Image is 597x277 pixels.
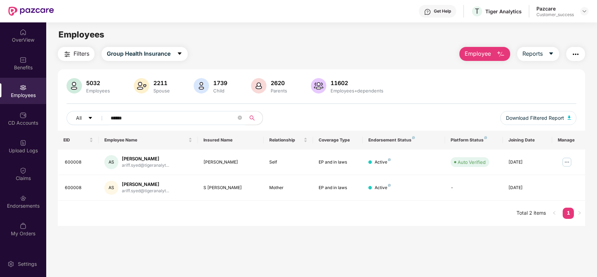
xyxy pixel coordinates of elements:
[412,136,415,139] img: svg+xml;base64,PHN2ZyB4bWxucz0iaHR0cDovL3d3dy53My5vcmcvMjAwMC9zdmciIHdpZHRoPSI4IiBoZWlnaHQ9IjgiIH...
[212,88,229,94] div: Child
[311,78,326,94] img: svg+xml;base64,PHN2ZyB4bWxucz0iaHR0cDovL3d3dy53My5vcmcvMjAwMC9zdmciIHhtbG5zOnhsaW5rPSJodHRwOi8vd3...
[424,8,431,15] img: svg+xml;base64,PHN2ZyBpZD0iSGVscC0zMngzMiIgeG1sbnM9Imh0dHA6Ly93d3cudzMub3JnLzIwMDAvc3ZnIiB3aWR0aD...
[329,88,385,94] div: Employees+dependents
[571,50,580,58] img: svg+xml;base64,PHN2ZyB4bWxucz0iaHR0cDovL3d3dy53My5vcmcvMjAwMC9zdmciIHdpZHRoPSIyNCIgaGVpZ2h0PSIyNC...
[20,84,27,91] img: svg+xml;base64,PHN2ZyBpZD0iRW1wbG95ZWVzIiB4bWxucz0iaHR0cDovL3d3dy53My5vcmcvMjAwMC9zdmciIHdpZHRoPS...
[104,137,187,143] span: Employee Name
[20,112,27,119] img: svg+xml;base64,PHN2ZyBpZD0iQ0RfQWNjb3VudHMiIGRhdGEtbmFtZT0iQ0QgQWNjb3VudHMiIHhtbG5zPSJodHRwOi8vd3...
[506,114,564,122] span: Download Filtered Report
[20,222,27,229] img: svg+xml;base64,PHN2ZyBpZD0iTXlfT3JkZXJzIiBkYXRhLW5hbWU9Ik15IE9yZGVycyIgeG1sbnM9Imh0dHA6Ly93d3cudz...
[20,250,27,257] img: svg+xml;base64,PHN2ZyBpZD0iVXBkYXRlZCIgeG1sbnM9Imh0dHA6Ly93d3cudzMub3JnLzIwMDAvc3ZnIiB3aWR0aD0iMj...
[434,8,451,14] div: Get Help
[58,29,104,40] span: Employees
[134,78,149,94] img: svg+xml;base64,PHN2ZyB4bWxucz0iaHR0cDovL3d3dy53My5vcmcvMjAwMC9zdmciIHhtbG5zOnhsaW5rPSJodHRwOi8vd3...
[264,131,313,150] th: Relationship
[269,185,307,191] div: Mother
[536,5,574,12] div: Pazcare
[238,115,242,122] span: close-circle
[536,12,574,18] div: Customer_success
[107,49,171,58] span: Group Health Insurance
[269,79,289,86] div: 2620
[20,56,27,63] img: svg+xml;base64,PHN2ZyBpZD0iQmVuZWZpdHMiIHhtbG5zPSJodHRwOi8vd3d3LnczLm9yZy8yMDAwL3N2ZyIgd2lkdGg9Ij...
[388,158,391,161] img: svg+xml;base64,PHN2ZyB4bWxucz0iaHR0cDovL3d3dy53My5vcmcvMjAwMC9zdmciIHdpZHRoPSI4IiBoZWlnaHQ9IjgiIH...
[63,50,71,58] img: svg+xml;base64,PHN2ZyB4bWxucz0iaHR0cDovL3d3dy53My5vcmcvMjAwMC9zdmciIHdpZHRoPSIyNCIgaGVpZ2h0PSIyNC...
[104,181,118,195] div: AS
[465,49,491,58] span: Employee
[245,111,263,125] button: search
[63,137,88,143] span: EID
[245,115,259,121] span: search
[549,208,560,219] li: Previous Page
[375,159,391,166] div: Active
[313,131,362,150] th: Coverage Type
[475,7,479,15] span: T
[74,49,89,58] span: Filters
[152,88,171,94] div: Spouse
[549,208,560,219] button: left
[88,116,93,121] span: caret-down
[102,47,188,61] button: Group Health Insurancecaret-down
[16,261,39,268] div: Settings
[522,49,543,58] span: Reports
[20,139,27,146] img: svg+xml;base64,PHN2ZyBpZD0iVXBsb2FkX0xvZ3MiIGRhdGEtbmFtZT0iVXBsb2FkIExvZ3MiIHhtbG5zPSJodHRwOi8vd3...
[65,185,93,191] div: 600008
[67,111,109,125] button: Allcaret-down
[104,155,118,169] div: AS
[563,208,574,218] a: 1
[508,185,547,191] div: [DATE]
[238,116,242,120] span: close-circle
[329,79,385,86] div: 11602
[484,136,487,139] img: svg+xml;base64,PHN2ZyB4bWxucz0iaHR0cDovL3d3dy53My5vcmcvMjAwMC9zdmciIHdpZHRoPSI4IiBoZWlnaHQ9IjgiIH...
[177,51,182,57] span: caret-down
[375,185,391,191] div: Active
[67,78,82,94] img: svg+xml;base64,PHN2ZyB4bWxucz0iaHR0cDovL3d3dy53My5vcmcvMjAwMC9zdmciIHhtbG5zOnhsaW5rPSJodHRwOi8vd3...
[582,8,587,14] img: svg+xml;base64,PHN2ZyBpZD0iRHJvcGRvd24tMzJ4MzIiIHhtbG5zPSJodHRwOi8vd3d3LnczLm9yZy8yMDAwL3N2ZyIgd2...
[561,157,572,168] img: manageButton
[194,78,209,94] img: svg+xml;base64,PHN2ZyB4bWxucz0iaHR0cDovL3d3dy53My5vcmcvMjAwMC9zdmciIHhtbG5zOnhsaW5rPSJodHRwOi8vd3...
[508,159,547,166] div: [DATE]
[458,159,486,166] div: Auto Verified
[269,88,289,94] div: Parents
[8,7,54,16] img: New Pazcare Logo
[122,155,169,162] div: [PERSON_NAME]
[574,208,585,219] li: Next Page
[85,88,111,94] div: Employees
[58,47,95,61] button: Filters
[552,131,585,150] th: Manage
[198,131,264,150] th: Insured Name
[7,261,14,268] img: svg+xml;base64,PHN2ZyBpZD0iU2V0dGluZy0yMHgyMCIgeG1sbnM9Imh0dHA6Ly93d3cudzMub3JnLzIwMDAvc3ZnIiB3aW...
[212,79,229,86] div: 1739
[485,8,522,15] div: Tiger Analytics
[563,208,574,219] li: 1
[319,159,357,166] div: EP and in laws
[577,211,582,215] span: right
[497,50,505,58] img: svg+xml;base64,PHN2ZyB4bWxucz0iaHR0cDovL3d3dy53My5vcmcvMjAwMC9zdmciIHhtbG5zOnhsaW5rPSJodHRwOi8vd3...
[152,79,171,86] div: 2211
[445,175,503,201] td: -
[20,195,27,202] img: svg+xml;base64,PHN2ZyBpZD0iRW5kb3JzZW1lbnRzIiB4bWxucz0iaHR0cDovL3d3dy53My5vcmcvMjAwMC9zdmciIHdpZH...
[388,184,391,187] img: svg+xml;base64,PHN2ZyB4bWxucz0iaHR0cDovL3d3dy53My5vcmcvMjAwMC9zdmciIHdpZHRoPSI4IiBoZWlnaHQ9IjgiIH...
[76,114,82,122] span: All
[122,162,169,169] div: ariff.syed@tigeranalyt...
[20,29,27,36] img: svg+xml;base64,PHN2ZyBpZD0iSG9tZSIgeG1sbnM9Imh0dHA6Ly93d3cudzMub3JnLzIwMDAvc3ZnIiB3aWR0aD0iMjAiIG...
[99,131,197,150] th: Employee Name
[500,111,577,125] button: Download Filtered Report
[20,167,27,174] img: svg+xml;base64,PHN2ZyBpZD0iQ2xhaW0iIHhtbG5zPSJodHRwOi8vd3d3LnczLm9yZy8yMDAwL3N2ZyIgd2lkdGg9IjIwIi...
[269,159,307,166] div: Self
[203,159,258,166] div: [PERSON_NAME]
[451,137,497,143] div: Platform Status
[269,137,302,143] span: Relationship
[122,181,169,188] div: [PERSON_NAME]
[568,116,571,120] img: svg+xml;base64,PHN2ZyB4bWxucz0iaHR0cDovL3d3dy53My5vcmcvMjAwMC9zdmciIHhtbG5zOnhsaW5rPSJodHRwOi8vd3...
[85,79,111,86] div: 5032
[459,47,510,61] button: Employee
[516,208,546,219] li: Total 2 items
[58,131,99,150] th: EID
[122,188,169,194] div: ariff.syed@tigeranalyt...
[319,185,357,191] div: EP and in laws
[552,211,556,215] span: left
[548,51,554,57] span: caret-down
[368,137,439,143] div: Endorsement Status
[251,78,266,94] img: svg+xml;base64,PHN2ZyB4bWxucz0iaHR0cDovL3d3dy53My5vcmcvMjAwMC9zdmciIHhtbG5zOnhsaW5rPSJodHRwOi8vd3...
[574,208,585,219] button: right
